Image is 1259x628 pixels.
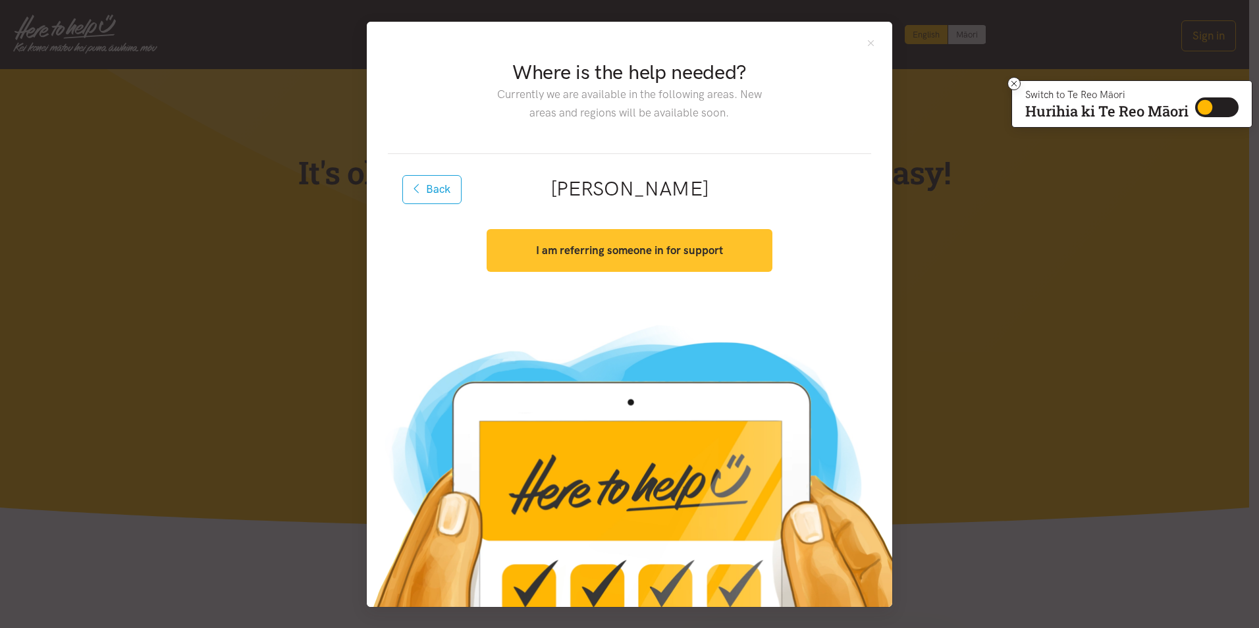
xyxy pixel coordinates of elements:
h2: [PERSON_NAME] [409,175,850,203]
p: Currently we are available in the following areas. New areas and regions will be available soon. [487,86,772,121]
p: Hurihia ki Te Reo Māori [1025,105,1189,117]
p: Switch to Te Reo Māori [1025,91,1189,99]
h2: Where is the help needed? [487,59,772,86]
button: Close [865,38,876,49]
button: Back [402,175,462,204]
button: I am referring someone in for support [487,229,772,272]
strong: I am referring someone in for support [536,244,723,257]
